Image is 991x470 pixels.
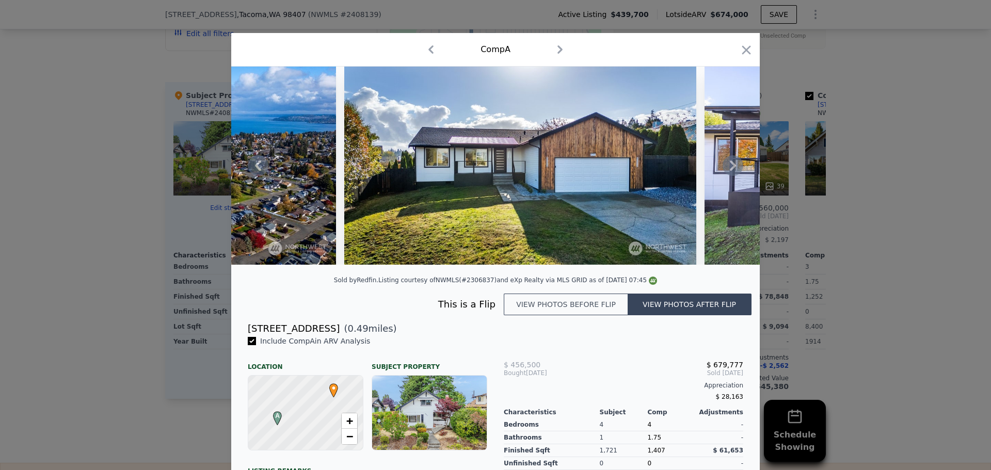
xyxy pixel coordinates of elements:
span: A [270,411,284,420]
span: − [346,430,353,443]
div: 4 [600,418,648,431]
span: $ 28,163 [716,393,743,400]
div: 1.75 [647,431,695,444]
div: Bedrooms [504,418,600,431]
span: 0 [647,460,651,467]
span: $ 61,653 [713,447,743,454]
a: Zoom out [342,429,357,444]
div: This is a Flip [248,297,504,312]
div: Location [248,354,363,371]
div: [DATE] [504,369,584,377]
div: Unfinished Sqft [504,457,600,470]
div: - [695,431,743,444]
div: Listing courtesy of NWMLS (#2306837) and eXp Realty via MLS GRID as of [DATE] 07:45 [378,277,657,284]
span: 0.49 [348,323,369,334]
div: Characteristics [504,408,600,416]
div: Comp [647,408,695,416]
div: Appreciation [504,381,743,390]
span: Sold [DATE] [584,369,743,377]
span: Bought [504,369,526,377]
div: Comp A [481,43,510,56]
button: View photos after flip [628,294,752,315]
span: 4 [647,421,651,428]
div: - [695,418,743,431]
a: Zoom in [342,413,357,429]
div: Finished Sqft [504,444,600,457]
div: Subject Property [372,354,487,371]
div: 1,721 [600,444,648,457]
div: 0 [600,457,648,470]
div: Bathrooms [504,431,600,444]
span: $ 456,500 [504,361,540,369]
span: Include Comp A in ARV Analysis [256,337,374,345]
span: ( miles) [340,321,396,336]
div: • [327,383,333,390]
span: • [327,380,341,396]
div: 1 [600,431,648,444]
div: A [270,411,277,417]
img: Property Img [344,67,697,265]
div: [STREET_ADDRESS] [248,321,340,336]
span: + [346,414,353,427]
button: View photos before flip [504,294,628,315]
div: - [695,457,743,470]
span: $ 679,777 [707,361,743,369]
span: 1,407 [647,447,665,454]
img: NWMLS Logo [649,277,657,285]
div: Subject [600,408,648,416]
div: Adjustments [695,408,743,416]
div: Sold by Redfin . [334,277,378,284]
